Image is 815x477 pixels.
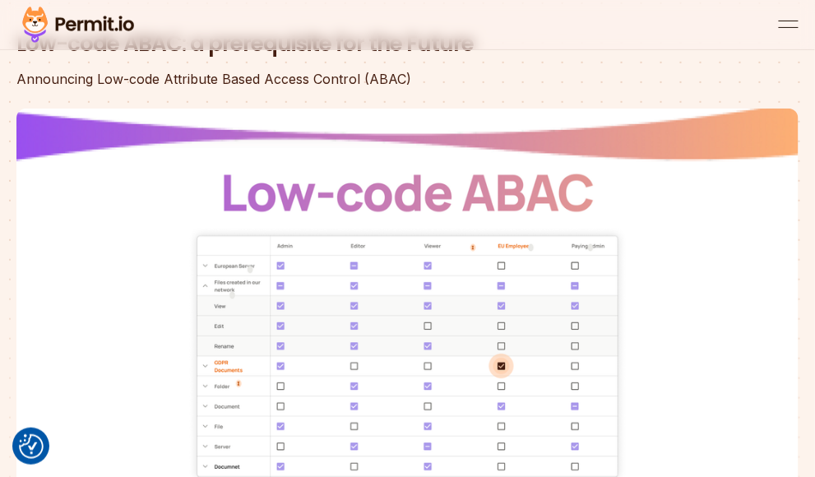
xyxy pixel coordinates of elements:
[779,15,799,35] button: open menu
[19,434,44,459] button: Consent Preferences
[16,3,140,46] img: Permit logo
[16,69,648,89] div: Announcing Low-code Attribute Based Access Control (ABAC)
[19,434,44,459] img: Revisit consent button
